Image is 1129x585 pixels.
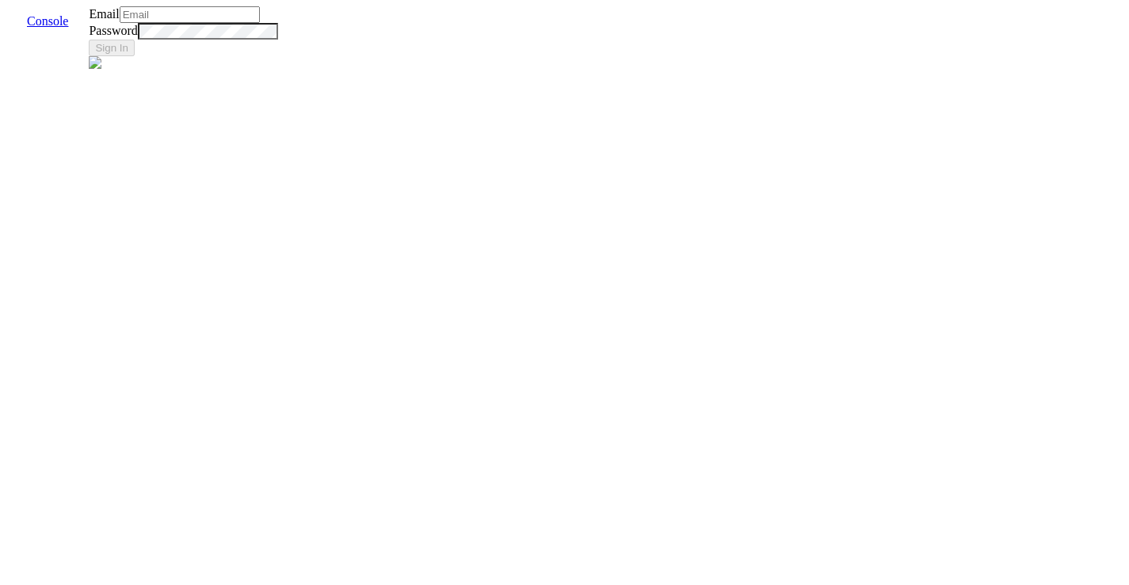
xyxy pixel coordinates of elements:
label: Email [89,7,119,21]
input: Email [120,6,260,23]
label: Password [89,24,137,37]
img: azure.svg [89,56,101,69]
a: Console [14,14,81,28]
button: Sign In [89,40,135,56]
